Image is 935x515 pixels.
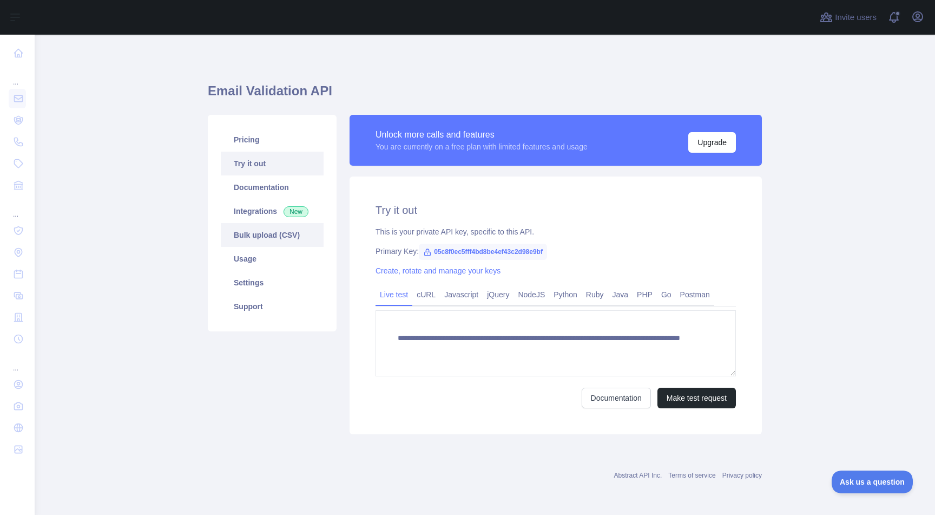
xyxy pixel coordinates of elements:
[818,9,879,26] button: Invite users
[9,197,26,219] div: ...
[221,295,324,318] a: Support
[483,286,513,303] a: jQuery
[657,388,736,408] button: Make test request
[221,223,324,247] a: Bulk upload (CSV)
[376,286,412,303] a: Live test
[688,132,736,153] button: Upgrade
[676,286,714,303] a: Postman
[376,266,501,275] a: Create, rotate and manage your keys
[284,206,308,217] span: New
[722,472,762,479] a: Privacy policy
[513,286,549,303] a: NodeJS
[221,271,324,295] a: Settings
[419,244,547,260] span: 05c8f0ec5fff4bd8be4ef43c2d98e9bf
[633,286,657,303] a: PHP
[835,11,877,24] span: Invite users
[549,286,582,303] a: Python
[832,471,913,493] iframe: Toggle Customer Support
[668,472,715,479] a: Terms of service
[582,388,651,408] a: Documentation
[221,152,324,175] a: Try it out
[9,351,26,373] div: ...
[221,175,324,199] a: Documentation
[376,203,736,218] h2: Try it out
[221,128,324,152] a: Pricing
[9,65,26,87] div: ...
[221,199,324,223] a: Integrations New
[657,286,676,303] a: Go
[582,286,608,303] a: Ruby
[376,128,588,141] div: Unlock more calls and features
[412,286,440,303] a: cURL
[608,286,633,303] a: Java
[221,247,324,271] a: Usage
[376,141,588,152] div: You are currently on a free plan with limited features and usage
[440,286,483,303] a: Javascript
[376,226,736,237] div: This is your private API key, specific to this API.
[614,472,662,479] a: Abstract API Inc.
[376,246,736,257] div: Primary Key:
[208,82,762,108] h1: Email Validation API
